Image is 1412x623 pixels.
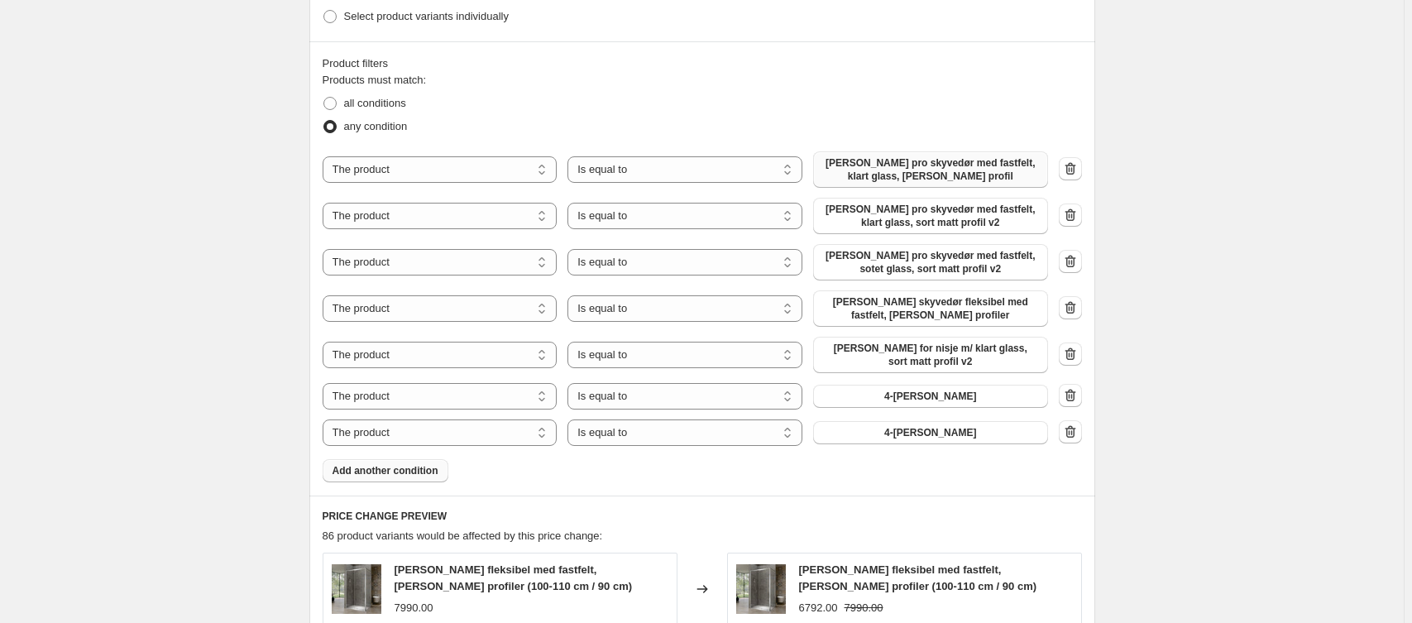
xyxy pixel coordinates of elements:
button: Linda pro skyvedør med fastfelt, klart glass, krom profil [813,151,1048,188]
button: 4-krok - Krom [813,421,1048,444]
div: 6792.00 [799,600,838,616]
span: 86 product variants would be affected by this price change: [323,530,603,542]
button: 4-krok - Krom [813,385,1048,408]
div: Product filters [323,55,1082,72]
span: [PERSON_NAME] fleksibel med fastfelt, [PERSON_NAME] profiler (100-110 cm / 90 cm) [395,563,633,592]
img: oppdatert_abf4302f-04ac-4296-893d-b1e995a3015c_80x.jpg [736,564,786,614]
div: 7990.00 [395,600,433,616]
span: Products must match: [323,74,427,86]
button: Linda skyvedør fleksibel med fastfelt, krom profiler [813,290,1048,327]
button: Linda pro skyvedør med fastfelt, klart glass, sort matt profil v2 [813,198,1048,234]
span: all conditions [344,97,406,109]
h6: PRICE CHANGE PREVIEW [323,510,1082,523]
button: Linda pro skyvedør med fastfelt, sotet glass, sort matt profil v2 [813,244,1048,280]
span: 4-[PERSON_NAME] [884,426,976,439]
span: [PERSON_NAME] pro skyvedør med fastfelt, sotet glass, sort matt profil v2 [823,249,1038,276]
span: [PERSON_NAME] fleksibel med fastfelt, [PERSON_NAME] profiler (100-110 cm / 90 cm) [799,563,1037,592]
span: [PERSON_NAME] pro skyvedør med fastfelt, klart glass, [PERSON_NAME] profil [823,156,1038,183]
img: oppdatert_abf4302f-04ac-4296-893d-b1e995a3015c_80x.jpg [332,564,381,614]
span: 4-[PERSON_NAME] [884,390,976,403]
strike: 7990.00 [845,600,883,616]
span: Select product variants individually [344,10,509,22]
span: [PERSON_NAME] skyvedør fleksibel med fastfelt, [PERSON_NAME] profiler [823,295,1038,322]
span: any condition [344,120,408,132]
span: [PERSON_NAME] for nisje m/ klart glass, sort matt profil v2 [823,342,1038,368]
span: [PERSON_NAME] pro skyvedør med fastfelt, klart glass, sort matt profil v2 [823,203,1038,229]
button: Add another condition [323,459,448,482]
button: Linda skyvedør for nisje m/ klart glass, sort matt profil v2 [813,337,1048,373]
span: Add another condition [333,464,438,477]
